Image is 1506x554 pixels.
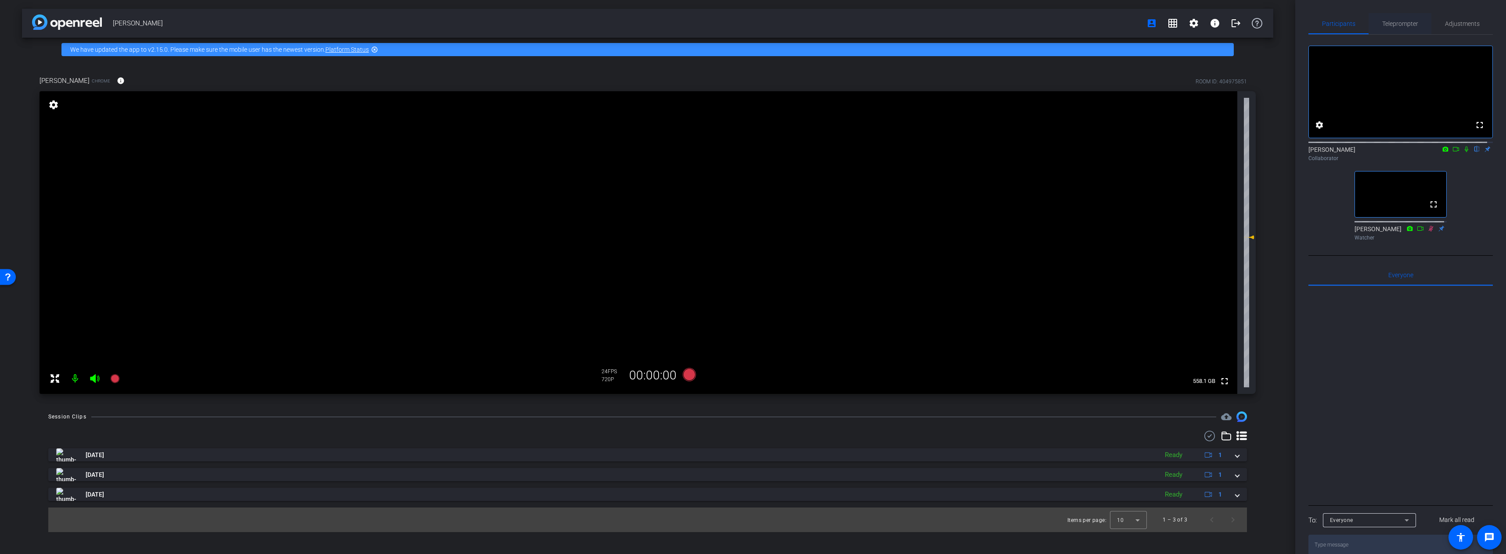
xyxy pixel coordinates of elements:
mat-icon: settings [1189,18,1199,29]
img: app-logo [32,14,102,30]
mat-icon: highlight_off [371,46,378,53]
mat-icon: account_box [1146,18,1157,29]
a: Platform Status [325,46,369,53]
mat-expansion-panel-header: thumb-nail[DATE]Ready1 [48,488,1247,501]
mat-icon: grid_on [1167,18,1178,29]
img: thumb-nail [56,468,76,481]
mat-expansion-panel-header: thumb-nail[DATE]Ready1 [48,468,1247,481]
mat-icon: settings [47,100,60,110]
mat-icon: info [1210,18,1220,29]
button: Mark all read [1421,512,1493,528]
div: Items per page: [1067,516,1106,525]
mat-icon: fullscreen [1219,376,1230,386]
div: 00:00:00 [623,368,682,383]
div: Collaborator [1308,154,1493,162]
button: Next page [1222,509,1243,530]
span: Destinations for your clips [1221,411,1232,422]
span: Everyone [1388,272,1413,278]
img: thumb-nail [56,488,76,501]
span: [DATE] [86,470,104,479]
div: Ready [1160,470,1187,480]
mat-expansion-panel-header: thumb-nail[DATE]Ready1 [48,448,1247,461]
span: Everyone [1330,517,1353,523]
span: [PERSON_NAME] [40,76,90,86]
mat-icon: info [117,77,125,85]
span: 1 [1218,490,1222,499]
mat-icon: fullscreen [1474,120,1485,130]
mat-icon: fullscreen [1428,199,1439,210]
mat-icon: settings [1314,120,1325,130]
span: FPS [608,368,617,375]
span: Participants [1322,21,1355,27]
span: Teleprompter [1382,21,1418,27]
span: [PERSON_NAME] [113,14,1141,32]
span: Mark all read [1439,515,1474,525]
mat-icon: message [1484,532,1495,543]
img: Session clips [1236,411,1247,422]
span: 1 [1218,470,1222,479]
mat-icon: flip [1472,145,1482,153]
button: Previous page [1201,509,1222,530]
span: [DATE] [86,490,104,499]
span: Adjustments [1445,21,1480,27]
div: Watcher [1355,234,1447,242]
mat-icon: 1 dB [1244,232,1254,243]
mat-icon: logout [1231,18,1241,29]
div: 24 [602,368,623,375]
div: [PERSON_NAME] [1355,225,1447,242]
span: 1 [1218,450,1222,460]
mat-icon: cloud_upload [1221,411,1232,422]
div: [PERSON_NAME] [1308,145,1493,162]
mat-icon: accessibility [1456,532,1466,543]
div: Ready [1160,450,1187,460]
div: We have updated the app to v2.15.0. Please make sure the mobile user has the newest version. [61,43,1234,56]
div: To: [1308,515,1317,525]
div: Session Clips [48,412,86,421]
div: ROOM ID: 404975851 [1196,78,1247,86]
span: [DATE] [86,450,104,460]
img: thumb-nail [56,448,76,461]
div: Ready [1160,490,1187,500]
span: 558.1 GB [1190,376,1218,386]
span: Chrome [92,78,110,84]
div: 1 – 3 of 3 [1163,515,1187,524]
div: 720P [602,376,623,383]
